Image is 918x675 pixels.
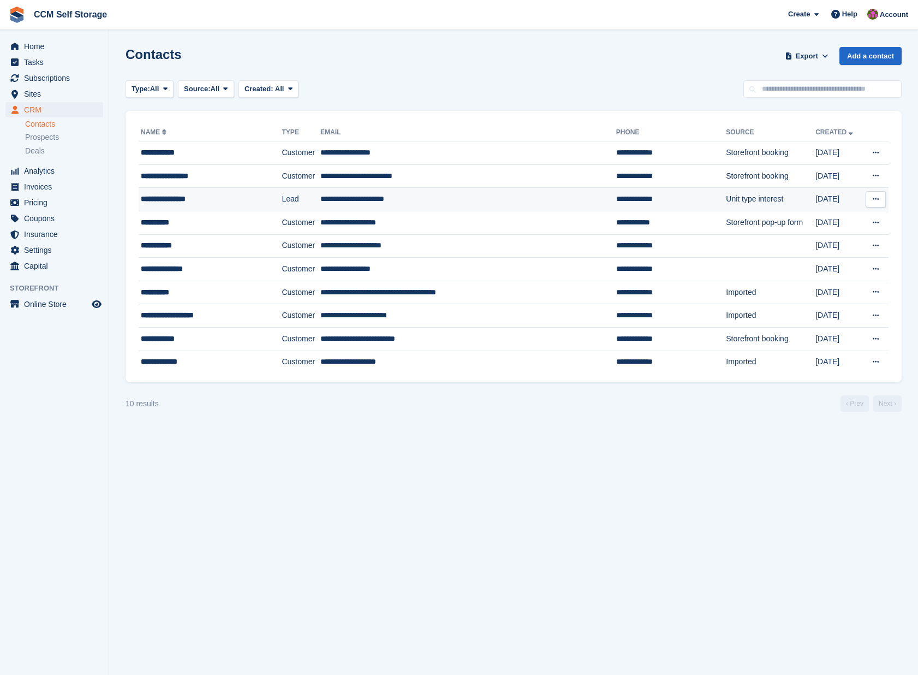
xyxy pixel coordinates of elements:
img: stora-icon-8386f47178a22dfd0bd8f6a31ec36ba5ce8667c1dd55bd0f319d3a0aa187defe.svg [9,7,25,23]
span: CRM [24,102,90,117]
span: Account [880,9,908,20]
span: Source: [184,84,210,94]
span: Created: [245,85,273,93]
button: Type: All [126,80,174,98]
td: Unit type interest [726,188,815,211]
td: Customer [282,258,320,281]
span: Insurance [24,227,90,242]
span: Prospects [25,132,59,143]
a: menu [5,86,103,102]
td: Storefront pop-up form [726,211,815,234]
td: [DATE] [815,211,862,234]
a: Previous [840,395,869,412]
h1: Contacts [126,47,182,62]
span: Export [796,51,818,62]
nav: Page [838,395,904,412]
span: Create [788,9,810,20]
a: Add a contact [839,47,902,65]
td: Customer [282,351,320,374]
td: [DATE] [815,281,862,304]
button: Created: All [239,80,299,98]
a: menu [5,102,103,117]
span: Capital [24,258,90,274]
span: Invoices [24,179,90,194]
td: [DATE] [815,327,862,351]
td: Storefront booking [726,327,815,351]
span: Help [842,9,857,20]
a: menu [5,227,103,242]
span: Subscriptions [24,70,90,86]
a: Prospects [25,132,103,143]
span: All [150,84,159,94]
span: All [275,85,284,93]
td: Lead [282,188,320,211]
td: [DATE] [815,234,862,258]
a: Deals [25,145,103,157]
span: Analytics [24,163,90,179]
a: menu [5,70,103,86]
td: [DATE] [815,351,862,374]
td: Customer [282,234,320,258]
td: [DATE] [815,188,862,211]
a: menu [5,39,103,54]
a: CCM Self Storage [29,5,111,23]
a: Preview store [90,298,103,311]
span: Type: [132,84,150,94]
td: Imported [726,351,815,374]
td: Imported [726,281,815,304]
button: Export [783,47,831,65]
a: menu [5,55,103,70]
a: Next [873,395,902,412]
button: Source: All [178,80,234,98]
a: menu [5,163,103,179]
div: 10 results [126,398,159,410]
td: Customer [282,211,320,234]
a: menu [5,297,103,312]
th: Phone [616,124,726,141]
img: Tracy St Clair [867,9,878,20]
td: [DATE] [815,164,862,188]
td: Storefront booking [726,164,815,188]
a: menu [5,258,103,274]
a: menu [5,179,103,194]
a: Name [141,128,169,136]
th: Email [320,124,616,141]
span: Online Store [24,297,90,312]
span: All [211,84,220,94]
span: Tasks [24,55,90,70]
td: [DATE] [815,141,862,165]
span: Settings [24,242,90,258]
span: Home [24,39,90,54]
td: Imported [726,304,815,328]
span: Sites [24,86,90,102]
a: menu [5,195,103,210]
a: Contacts [25,119,103,129]
td: Customer [282,141,320,165]
a: Created [815,128,855,136]
span: Deals [25,146,45,156]
a: menu [5,242,103,258]
span: Storefront [10,283,109,294]
span: Coupons [24,211,90,226]
td: Storefront booking [726,141,815,165]
td: [DATE] [815,304,862,328]
th: Type [282,124,320,141]
td: Customer [282,164,320,188]
td: Customer [282,327,320,351]
th: Source [726,124,815,141]
td: Customer [282,281,320,304]
td: [DATE] [815,258,862,281]
span: Pricing [24,195,90,210]
td: Customer [282,304,320,328]
a: menu [5,211,103,226]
